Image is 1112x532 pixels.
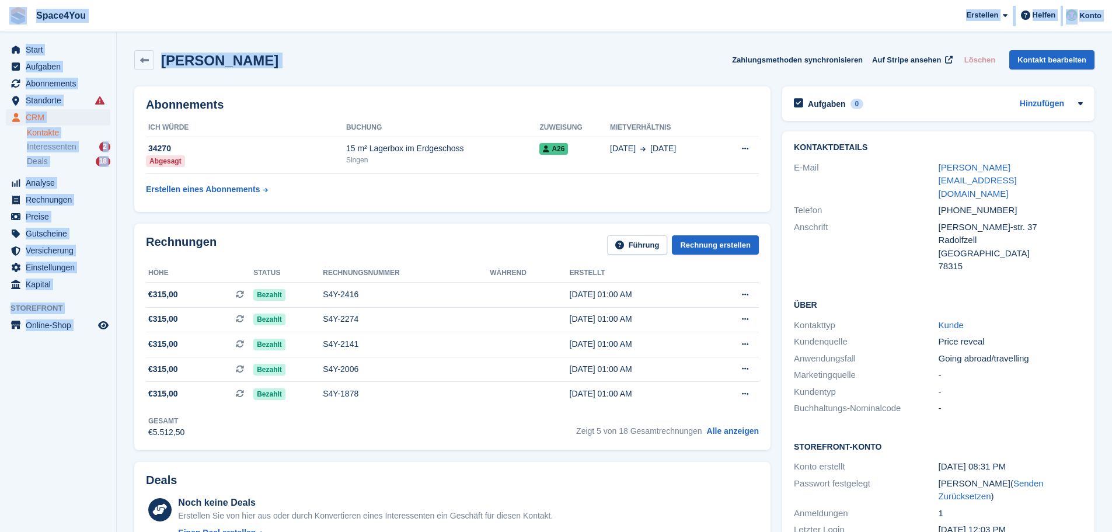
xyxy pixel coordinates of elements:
[966,9,998,21] span: Erstellen
[146,142,346,155] div: 34270
[960,50,1000,69] button: Löschen
[939,204,1083,217] div: [PHONE_NUMBER]
[6,109,110,126] a: menu
[146,183,260,196] div: Erstellen eines Abonnements
[939,260,1083,273] div: 78315
[939,477,1083,503] div: [PERSON_NAME]
[323,313,490,325] div: S4Y-2274
[253,314,285,325] span: Bezahlt
[672,235,759,255] a: Rechnung erstellen
[253,289,285,301] span: Bezahlt
[794,477,938,503] div: Passwort festgelegt
[867,50,955,69] a: Auf Stripe ansehen
[939,234,1083,247] div: Radolfzell
[6,208,110,225] a: menu
[26,41,96,58] span: Start
[1079,10,1101,22] span: Konto
[539,119,610,137] th: Zuweisung
[346,155,539,165] div: Singen
[26,58,96,75] span: Aufgaben
[26,317,96,333] span: Online-Shop
[6,92,110,109] a: menu
[323,388,490,400] div: S4Y-1878
[146,264,253,283] th: Höhe
[323,338,490,350] div: S4Y-2141
[9,7,27,25] img: stora-icon-8386f47178a22dfd0bd8f6a31ec36ba5ce8667c1dd55bd0f319d3a0aa187defe.svg
[570,288,706,301] div: [DATE] 01:00 AM
[794,204,938,217] div: Telefon
[850,99,864,109] div: 0
[178,496,553,510] div: Noch keine Deals
[939,368,1083,382] div: -
[253,364,285,375] span: Bezahlt
[539,143,568,155] span: A26
[939,247,1083,260] div: [GEOGRAPHIC_DATA]
[346,142,539,155] div: 15 m² Lagerbox im Erdgeschoss
[148,363,178,375] span: €315,00
[146,98,759,112] h2: Abonnements
[794,298,1083,310] h2: Über
[939,460,1083,474] div: [DATE] 08:31 PM
[148,288,178,301] span: €315,00
[26,92,96,109] span: Standorte
[939,507,1083,520] div: 1
[146,179,268,200] a: Erstellen eines Abonnements
[26,225,96,242] span: Gutscheine
[794,319,938,332] div: Kontakttyp
[32,6,90,25] a: Space4You
[610,142,636,155] span: [DATE]
[939,385,1083,399] div: -
[794,161,938,201] div: E-Mail
[146,474,177,487] h2: Deals
[794,335,938,349] div: Kundenquelle
[96,157,110,166] div: 18
[26,208,96,225] span: Preise
[6,41,110,58] a: menu
[95,96,104,105] i: Es sind Fehler bei der Synchronisierung von Smart-Einträgen aufgetreten
[939,335,1083,349] div: Price reveal
[146,155,185,167] div: Abgesagt
[490,264,569,283] th: Während
[6,75,110,92] a: menu
[26,175,96,191] span: Analyse
[148,313,178,325] span: €315,00
[99,142,110,152] div: 2
[939,320,964,330] a: Kunde
[6,276,110,293] a: menu
[323,288,490,301] div: S4Y-2416
[26,242,96,259] span: Versicherung
[570,313,706,325] div: [DATE] 01:00 AM
[794,402,938,415] div: Buchhaltungs-Nominalcode
[794,368,938,382] div: Marketingquelle
[939,352,1083,366] div: Going abroad/travelling
[253,388,285,400] span: Bezahlt
[794,221,938,273] div: Anschrift
[161,53,278,68] h2: [PERSON_NAME]
[148,338,178,350] span: €315,00
[794,460,938,474] div: Konto erstellt
[610,119,719,137] th: Mietverhältnis
[650,142,676,155] span: [DATE]
[26,109,96,126] span: CRM
[6,242,110,259] a: menu
[26,276,96,293] span: Kapital
[26,192,96,208] span: Rechnungen
[253,339,285,350] span: Bezahlt
[570,338,706,350] div: [DATE] 01:00 AM
[27,141,76,152] span: Interessenten
[148,388,178,400] span: €315,00
[346,119,539,137] th: Buchung
[6,225,110,242] a: menu
[6,58,110,75] a: menu
[11,302,116,314] span: Storefront
[808,99,846,109] h2: Aufgaben
[707,426,759,436] a: Alle anzeigen
[794,385,938,399] div: Kundentyp
[146,119,346,137] th: ICH WÜRDE
[323,264,490,283] th: Rechnungsnummer
[939,221,1083,234] div: [PERSON_NAME]-str. 37
[178,510,553,522] div: Erstellen Sie von hier aus oder durch Konvertieren eines Interessenten ein Geschäft für diesen Ko...
[27,127,110,138] a: Kontakte
[6,192,110,208] a: menu
[27,155,110,168] a: Deals 18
